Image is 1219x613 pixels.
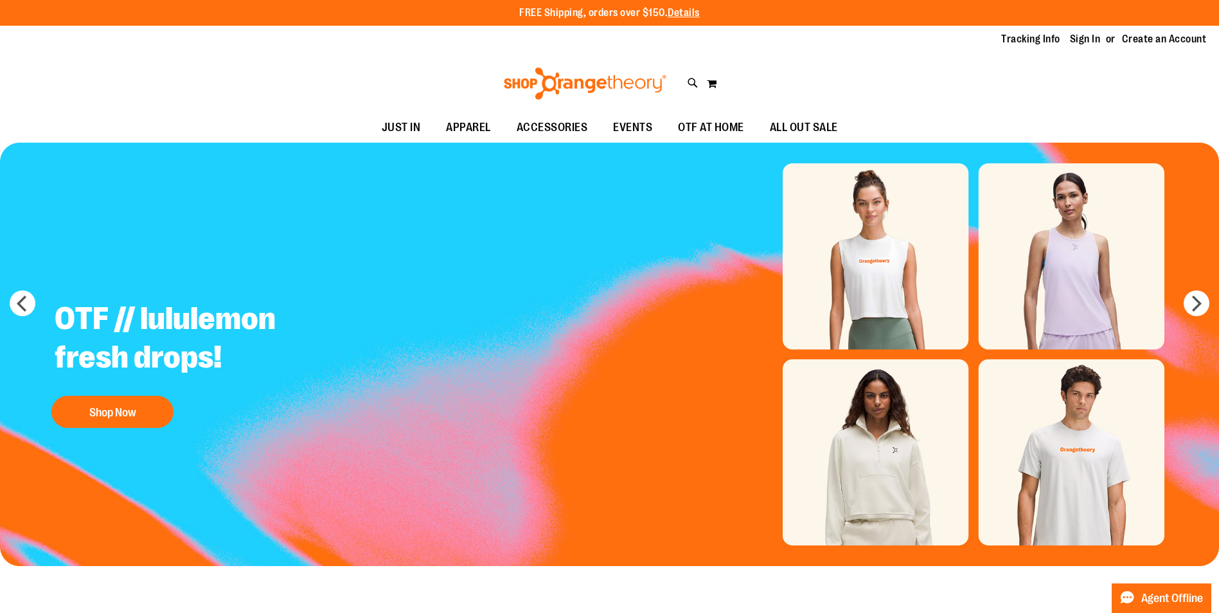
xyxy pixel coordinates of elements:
a: OTF // lululemon fresh drops! Shop Now [45,290,364,434]
button: next [1184,290,1209,316]
a: Sign In [1070,32,1101,46]
button: prev [10,290,35,316]
span: ACCESSORIES [517,113,588,142]
p: FREE Shipping, orders over $150. [519,6,700,21]
a: Create an Account [1122,32,1207,46]
a: Details [668,7,700,19]
button: Shop Now [51,396,174,428]
button: Agent Offline [1112,583,1211,613]
span: OTF AT HOME [678,113,744,142]
img: Shop Orangetheory [502,67,668,100]
span: EVENTS [613,113,652,142]
a: Tracking Info [1001,32,1060,46]
span: ALL OUT SALE [770,113,838,142]
span: JUST IN [382,113,421,142]
span: Agent Offline [1141,592,1203,605]
span: APPAREL [446,113,491,142]
h2: OTF // lululemon fresh drops! [45,290,364,389]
